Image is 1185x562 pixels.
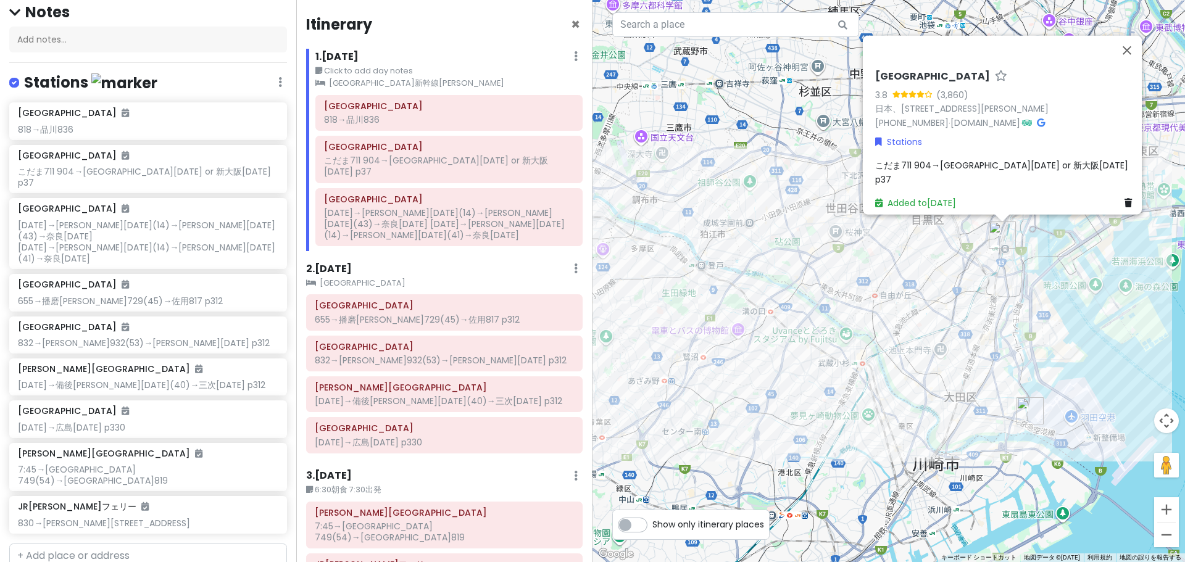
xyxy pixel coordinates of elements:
[306,469,352,482] h6: 3 . [DATE]
[875,116,949,128] a: [PHONE_NUMBER]
[315,507,574,518] h6: 本通駅
[1154,408,1179,433] button: 地図のカメラ コントロール
[936,88,968,101] div: (3,860)
[1154,453,1179,477] button: 地図上にペグマンをドロップして、ストリートビューを開きます
[18,405,129,416] h6: [GEOGRAPHIC_DATA]
[18,518,278,529] div: 830→[PERSON_NAME][STREET_ADDRESS]
[18,150,129,161] h6: [GEOGRAPHIC_DATA]
[324,114,574,125] div: 818→品川836
[315,437,574,448] div: [DATE]→広島[DATE] p330
[18,295,278,307] div: 655→播磨[PERSON_NAME]729(45)→佐用817 p312
[875,88,892,101] div: 3.8
[941,553,1017,562] button: キーボード ショートカット
[315,51,359,64] h6: 1 . [DATE]
[315,65,583,77] small: Click to add day notes
[315,395,574,407] div: [DATE]→備後[PERSON_NAME][DATE](40)→三次[DATE] p312
[875,70,990,83] h6: [GEOGRAPHIC_DATA]
[995,70,1007,83] a: Star place
[18,363,202,374] h6: [PERSON_NAME][GEOGRAPHIC_DATA]
[195,365,202,373] i: Added to itinerary
[315,521,574,543] div: 7:45→[GEOGRAPHIC_DATA] 749(54)→[GEOGRAPHIC_DATA]819
[315,355,574,366] div: 832→[PERSON_NAME]932(53)→[PERSON_NAME][DATE] p312
[18,124,278,135] div: 818→品川836
[122,323,129,331] i: Added to itinerary
[122,151,129,160] i: Added to itinerary
[18,321,129,333] h6: [GEOGRAPHIC_DATA]
[122,407,129,415] i: Added to itinerary
[1022,118,1032,126] i: Tripadvisor
[195,449,202,458] i: Added to itinerary
[950,116,1020,128] a: [DOMAIN_NAME]
[18,422,278,433] div: [DATE]→広島[DATE] p330
[324,141,574,152] h6: 品川駅
[315,300,574,311] h6: 姫路駅
[91,73,157,93] img: marker
[315,341,574,352] h6: 佐用駅
[875,70,1137,130] div: · ·
[596,546,636,562] img: Google
[24,73,157,93] h4: Stations
[315,423,574,434] h6: 三次駅
[315,77,583,89] small: [GEOGRAPHIC_DATA]新幹線[PERSON_NAME]
[875,102,1049,114] a: 日本、[STREET_ADDRESS][PERSON_NAME]
[989,221,1016,249] div: 品川駅
[315,382,574,393] h6: 新見駅
[324,207,574,241] div: [DATE]→[PERSON_NAME][DATE](14)→[PERSON_NAME][DATE](43)→奈良[DATE] [DATE]→[PERSON_NAME][DATE](14)→[P...
[122,204,129,213] i: Added to itinerary
[571,14,580,35] span: Close itinerary
[875,196,956,209] a: Added to[DATE]
[306,277,583,289] small: [GEOGRAPHIC_DATA]
[596,546,636,562] a: Google マップでこの地域を開きます（新しいウィンドウが開きます）
[18,166,278,188] div: こだま711 904→[GEOGRAPHIC_DATA][DATE] or 新大阪[DATE] p37
[18,279,129,290] h6: [GEOGRAPHIC_DATA]
[1154,497,1179,522] button: ズームイン
[1154,523,1179,547] button: ズームアウト
[306,484,583,496] small: 6:30朝食 7:30出発
[18,203,129,214] h6: [GEOGRAPHIC_DATA]
[18,220,278,265] div: [DATE]→[PERSON_NAME][DATE](14)→[PERSON_NAME][DATE](43)→奈良[DATE] [DATE]→[PERSON_NAME][DATE](14)→[P...
[18,501,149,512] h6: JR[PERSON_NAME]フェリー
[875,134,922,148] a: Stations
[324,194,574,205] h6: 名古屋駅
[1017,397,1044,424] div: 天空橋駅
[1087,554,1112,561] a: 利用規約（新しいタブで開きます）
[18,379,278,391] div: [DATE]→備後[PERSON_NAME][DATE](40)→三次[DATE] p312
[875,159,1131,184] span: こだま711 904→[GEOGRAPHIC_DATA][DATE] or 新大阪[DATE] p37
[122,109,129,117] i: Added to itinerary
[9,27,287,52] div: Add notes...
[315,314,574,325] div: 655→播磨[PERSON_NAME]729(45)→佐用817 p312
[1037,118,1045,126] i: Google Maps
[1125,196,1137,209] a: Delete place
[122,280,129,289] i: Added to itinerary
[18,448,202,459] h6: [PERSON_NAME][GEOGRAPHIC_DATA]
[18,337,278,349] div: 832→[PERSON_NAME]932(53)→[PERSON_NAME][DATE] p312
[1120,554,1181,561] a: 地図の誤りを報告する
[306,263,352,276] h6: 2 . [DATE]
[18,464,278,486] div: 7:45→[GEOGRAPHIC_DATA] 749(54)→[GEOGRAPHIC_DATA]819
[1024,554,1080,561] span: 地図データ ©[DATE]
[18,107,129,118] h6: [GEOGRAPHIC_DATA]
[324,101,574,112] h6: 天空橋駅
[9,2,287,22] h4: Notes
[1112,35,1142,65] button: 閉じる
[306,15,372,34] h4: Itinerary
[571,17,580,32] button: Close
[612,12,859,37] input: Search a place
[141,502,149,511] i: Added to itinerary
[652,518,764,531] span: Show only itinerary places
[324,155,574,177] div: こだま711 904→[GEOGRAPHIC_DATA][DATE] or 新大阪[DATE] p37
